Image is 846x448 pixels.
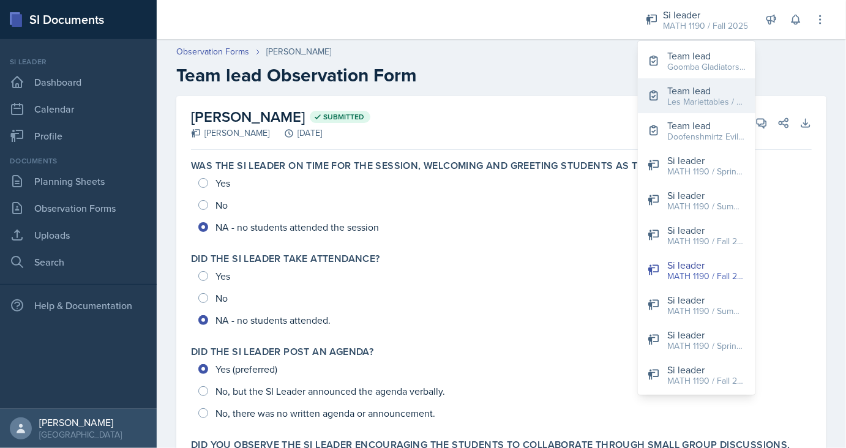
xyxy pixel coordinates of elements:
[5,124,152,148] a: Profile
[667,188,746,203] div: Si leader
[667,258,746,272] div: Si leader
[191,253,380,265] label: Did the SI Leader take attendance?
[667,165,746,178] div: MATH 1190 / Spring 2025
[191,346,373,358] label: Did the SI Leader post an agenda?
[323,112,364,122] span: Submitted
[5,97,152,121] a: Calendar
[638,253,755,288] button: Si leader MATH 1190 / Fall 2025
[667,235,746,248] div: MATH 1190 / Fall 2024
[5,169,152,193] a: Planning Sheets
[638,148,755,183] button: Si leader MATH 1190 / Spring 2025
[667,340,746,353] div: MATH 1190 / Spring 2024
[667,223,746,237] div: Si leader
[5,155,152,166] div: Documents
[663,7,748,22] div: Si leader
[667,270,746,283] div: MATH 1190 / Fall 2025
[39,428,122,441] div: [GEOGRAPHIC_DATA]
[667,83,746,98] div: Team lead
[638,288,755,323] button: Si leader MATH 1190 / Summer 2025
[176,45,249,58] a: Observation Forms
[191,160,706,172] label: Was the SI Leader on time for the session, welcoming and greeting students as they arrived?
[638,218,755,253] button: Si leader MATH 1190 / Fall 2024
[5,196,152,220] a: Observation Forms
[5,223,152,247] a: Uploads
[667,153,746,168] div: Si leader
[667,305,746,318] div: MATH 1190 / Summer 2025
[667,375,746,387] div: MATH 1190 / Fall 2023
[667,48,746,63] div: Team lead
[667,293,746,307] div: Si leader
[39,416,122,428] div: [PERSON_NAME]
[5,70,152,94] a: Dashboard
[5,56,152,67] div: Si leader
[667,327,746,342] div: Si leader
[667,95,746,108] div: Les Mariettables / Fall 2025
[191,127,269,140] div: [PERSON_NAME]
[266,45,331,58] div: [PERSON_NAME]
[269,127,322,140] div: [DATE]
[5,250,152,274] a: Search
[638,323,755,357] button: Si leader MATH 1190 / Spring 2024
[5,293,152,318] div: Help & Documentation
[638,113,755,148] button: Team lead Doofenshmirtz Evil Inc. / Spring 2025
[638,78,755,113] button: Team lead Les Mariettables / Fall 2025
[663,20,748,32] div: MATH 1190 / Fall 2025
[191,106,370,128] h2: [PERSON_NAME]
[667,118,746,133] div: Team lead
[667,200,746,213] div: MATH 1190 / Summer 2024
[667,61,746,73] div: Goomba Gladiators / Fall 2024
[638,43,755,78] button: Team lead Goomba Gladiators / Fall 2024
[667,362,746,377] div: Si leader
[638,183,755,218] button: Si leader MATH 1190 / Summer 2024
[638,357,755,392] button: Si leader MATH 1190 / Fall 2023
[176,64,826,86] h2: Team lead Observation Form
[667,130,746,143] div: Doofenshmirtz Evil Inc. / Spring 2025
